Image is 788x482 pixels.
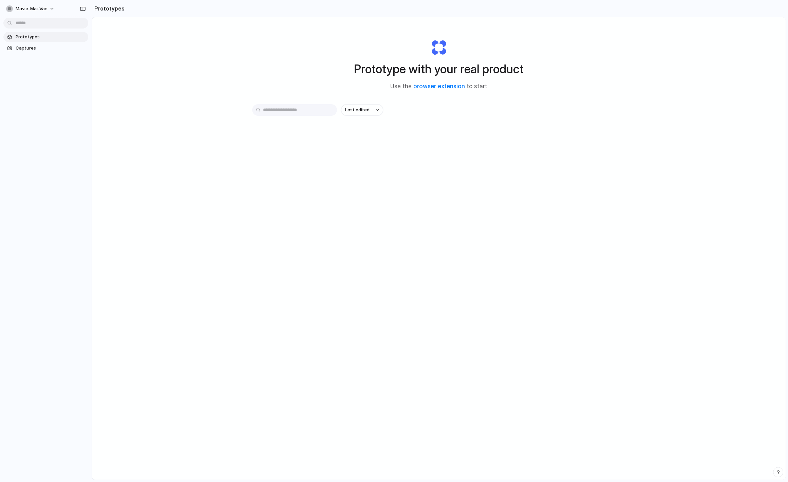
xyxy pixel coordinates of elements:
span: mavie-mai-van [16,5,48,12]
h2: Prototypes [92,4,125,13]
button: Last edited [341,104,383,116]
a: browser extension [413,83,465,90]
span: Captures [16,45,86,52]
button: mavie-mai-van [3,3,58,14]
h1: Prototype with your real product [354,60,524,78]
span: Use the to start [390,82,487,91]
a: Captures [3,43,88,53]
span: Prototypes [16,34,86,40]
a: Prototypes [3,32,88,42]
span: Last edited [345,107,370,113]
